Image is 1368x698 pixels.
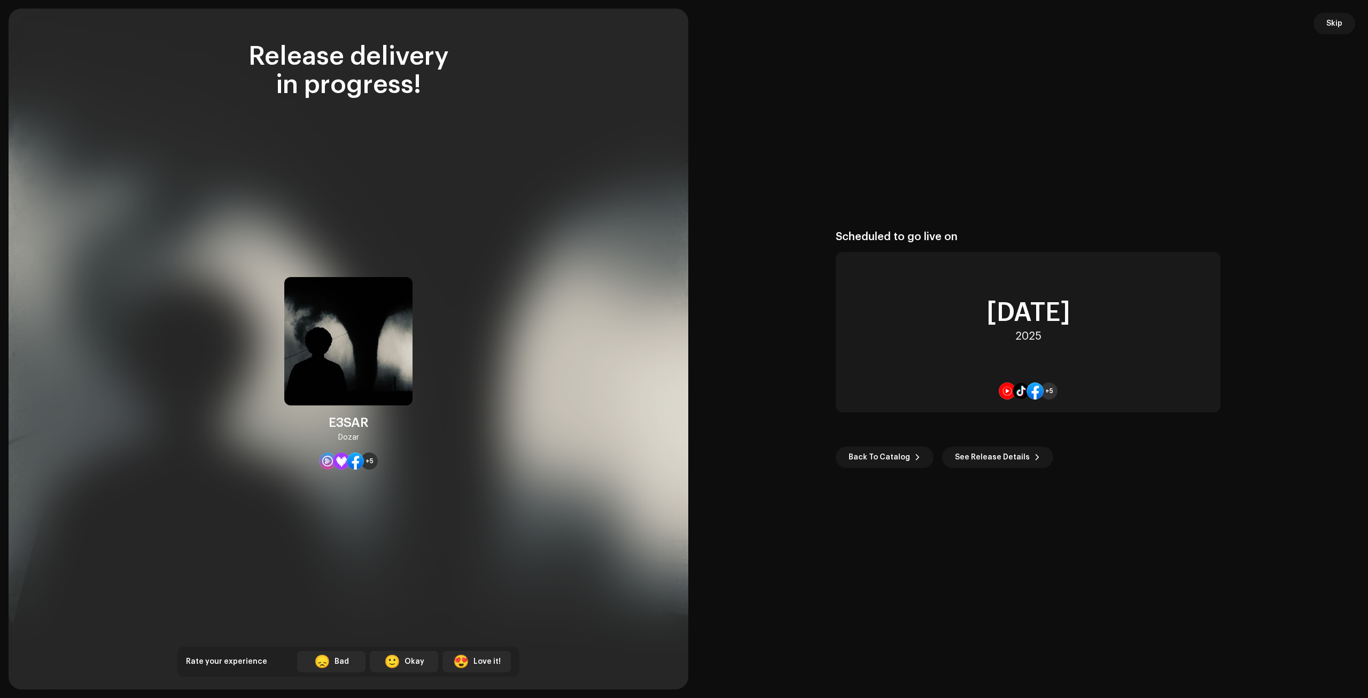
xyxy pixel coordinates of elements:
span: +5 [1045,387,1053,395]
span: Back To Catalog [849,447,910,468]
div: E3SAR [329,414,369,431]
div: [DATE] [986,300,1070,326]
div: Dozar [338,431,359,444]
button: See Release Details [942,447,1053,468]
button: Skip [1313,13,1355,34]
div: Bad [335,656,349,668]
div: Scheduled to go live on [836,231,1221,243]
span: Rate your experience [186,658,267,665]
span: Skip [1326,13,1342,34]
div: Release delivery in progress! [177,43,519,99]
span: See Release Details [955,447,1030,468]
div: Love it! [473,656,501,668]
span: +5 [366,457,374,465]
div: 🙂 [384,655,400,668]
div: 2025 [1015,330,1041,343]
button: Back To Catalog [836,447,934,468]
div: Okay [405,656,424,668]
div: 😞 [314,655,330,668]
div: 😍 [453,655,469,668]
img: dee6c609-f213-463a-8fb1-84f3895d7704 [284,277,413,405]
